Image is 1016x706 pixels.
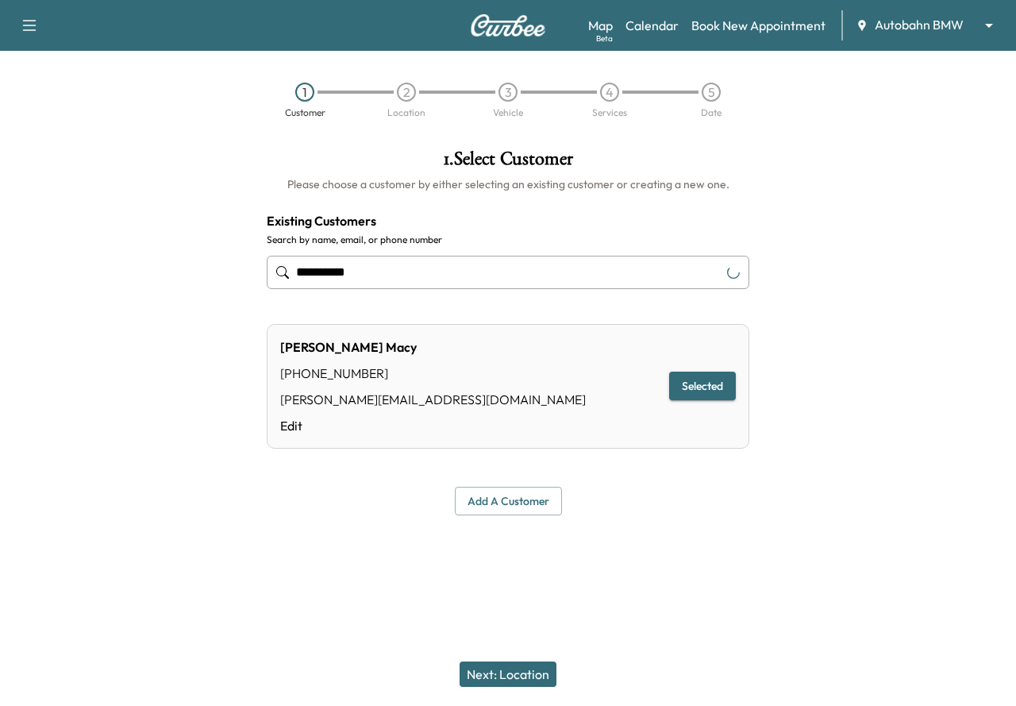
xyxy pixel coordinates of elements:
[600,83,619,102] div: 4
[592,108,627,118] div: Services
[285,108,325,118] div: Customer
[701,108,722,118] div: Date
[267,176,749,192] h6: Please choose a customer by either selecting an existing customer or creating a new one.
[280,416,586,435] a: Edit
[387,108,425,118] div: Location
[455,487,562,516] button: Add a customer
[702,83,721,102] div: 5
[267,211,749,230] h4: Existing Customers
[295,83,314,102] div: 1
[280,390,586,409] div: [PERSON_NAME][EMAIL_ADDRESS][DOMAIN_NAME]
[267,149,749,176] h1: 1 . Select Customer
[460,662,556,687] button: Next: Location
[280,338,586,357] div: [PERSON_NAME] Macy
[588,16,613,35] a: MapBeta
[498,83,518,102] div: 3
[875,16,964,34] span: Autobahn BMW
[280,364,586,383] div: [PHONE_NUMBER]
[596,33,613,44] div: Beta
[397,83,416,102] div: 2
[470,14,546,37] img: Curbee Logo
[669,372,736,401] button: Selected
[493,108,523,118] div: Vehicle
[625,16,679,35] a: Calendar
[691,16,825,35] a: Book New Appointment
[267,233,749,246] label: Search by name, email, or phone number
